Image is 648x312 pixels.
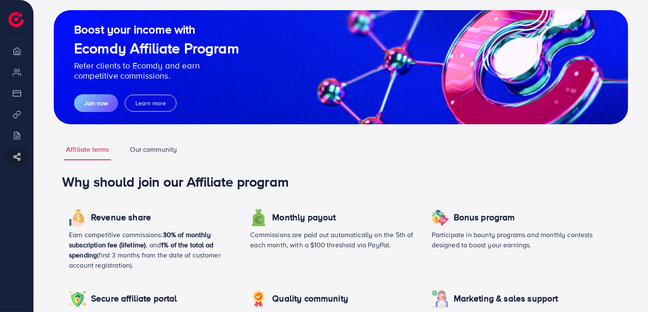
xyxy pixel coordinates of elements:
img: logo [8,12,24,27]
h2: Boost your income with [74,22,239,36]
a: Our community [128,145,179,160]
a: Affiliate terms [64,145,111,160]
span: , and [146,240,161,249]
img: icon revenue share [69,290,86,307]
h4: Quality community [272,293,348,304]
h4: Secure affiliate portal [91,293,177,304]
h4: Marketing & sales support [454,293,558,304]
span: Join now [84,99,108,107]
img: icon revenue share [250,209,267,226]
p: Earn competitive commissions: (first 3 months from the date of customer account registration). [69,230,237,270]
p: Participate in bounty programs and monthly contests designed to boost your earnings. [432,230,599,250]
h1: Ecomdy Affiliate Program [74,40,239,57]
p: Commissions are paid out automatically on the 5th of each month, with a $100 threshold via PayPal. [250,230,418,250]
iframe: Chat [612,274,642,306]
button: Join now [74,94,118,112]
img: icon revenue share [432,290,449,307]
h4: Revenue share [91,212,151,223]
img: guide [54,10,628,124]
h4: Bonus program [454,212,515,223]
h4: Monthly payout [272,212,336,223]
img: icon revenue share [69,209,86,226]
p: competitive commissions. [74,71,239,81]
span: 1% of the total ad spending [69,240,213,260]
span: 30% of monthly subscription fee (lifetime) [69,230,211,249]
img: icon revenue share [250,290,267,307]
h1: Why should join our Affiliate program [62,173,620,189]
p: Refer clients to Ecomdy and earn [74,60,239,71]
button: Learn more [125,95,176,112]
img: icon revenue share [432,209,449,226]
